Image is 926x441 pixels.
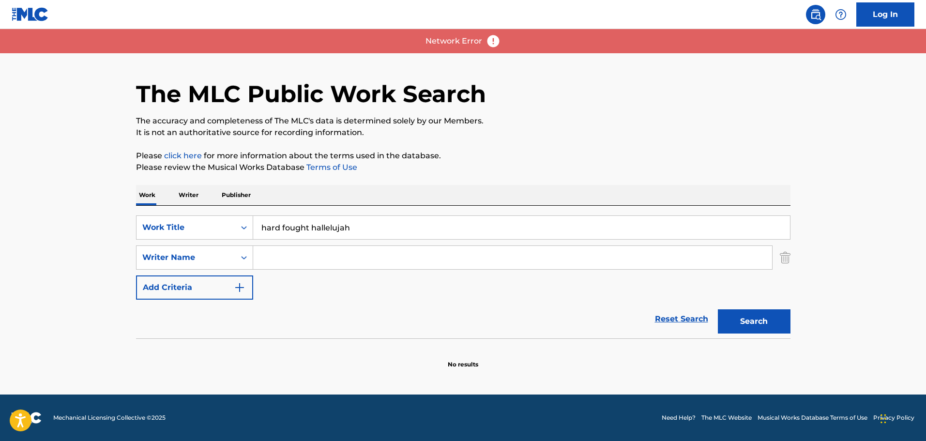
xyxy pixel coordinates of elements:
div: Work Title [142,222,229,233]
a: Log In [856,2,914,27]
button: Add Criteria [136,275,253,300]
p: Network Error [425,35,482,47]
img: logo [12,412,42,424]
img: MLC Logo [12,7,49,21]
img: help [835,9,847,20]
a: Terms of Use [304,163,357,172]
p: Work [136,185,158,205]
p: No results [448,349,478,369]
form: Search Form [136,215,790,338]
span: Mechanical Licensing Collective © 2025 [53,413,166,422]
p: Please review the Musical Works Database [136,162,790,173]
h1: The MLC Public Work Search [136,79,486,108]
p: Writer [176,185,201,205]
a: click here [164,151,202,160]
button: Search [718,309,790,334]
a: Need Help? [662,413,696,422]
div: Writer Name [142,252,229,263]
p: Please for more information about the terms used in the database. [136,150,790,162]
p: It is not an authoritative source for recording information. [136,127,790,138]
img: search [810,9,821,20]
img: 9d2ae6d4665cec9f34b9.svg [234,282,245,293]
img: error [486,34,501,48]
a: Privacy Policy [873,413,914,422]
div: Drag [880,404,886,433]
p: The accuracy and completeness of The MLC's data is determined solely by our Members. [136,115,790,127]
p: Publisher [219,185,254,205]
a: Musical Works Database Terms of Use [758,413,867,422]
a: Public Search [806,5,825,24]
a: Reset Search [650,308,713,330]
img: Delete Criterion [780,245,790,270]
div: Help [831,5,850,24]
a: The MLC Website [701,413,752,422]
iframe: Chat Widget [878,395,926,441]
